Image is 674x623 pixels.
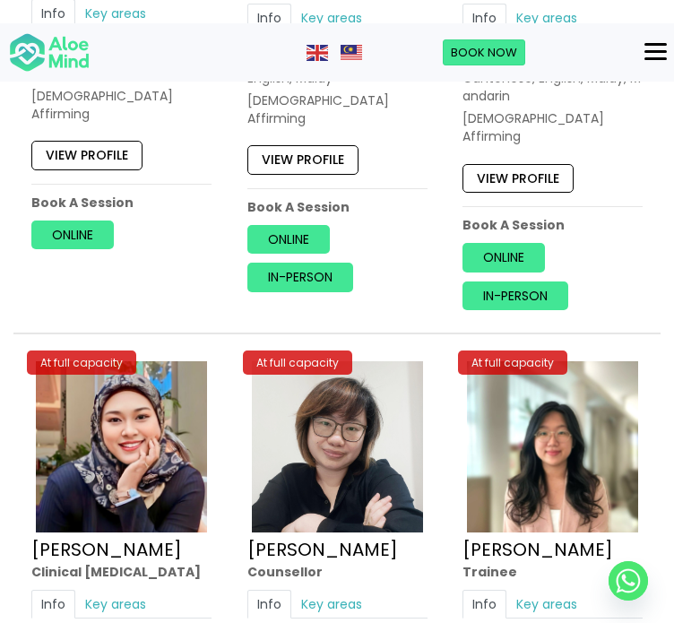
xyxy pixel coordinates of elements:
[247,590,291,619] a: Info
[9,32,90,74] img: Aloe mind Logo
[307,43,330,61] a: English
[247,68,428,86] p: English, Malay
[31,590,75,619] a: Info
[31,86,212,123] div: [DEMOGRAPHIC_DATA] Affirming
[462,243,545,272] a: Online
[462,562,643,580] div: Trainee
[247,4,291,32] a: Info
[31,536,182,561] a: [PERSON_NAME]
[31,562,212,580] div: Clinical [MEDICAL_DATA]
[247,536,398,561] a: [PERSON_NAME]
[462,109,643,146] div: [DEMOGRAPHIC_DATA] Affirming
[252,361,423,532] img: Yvonne crop Aloe Mind
[243,350,352,375] div: At full capacity
[462,68,643,105] p: Cantonese, English, Malay, Mandarin
[341,45,362,61] img: ms
[443,39,525,66] a: Book Now
[291,4,372,32] a: Key areas
[341,43,364,61] a: Malay
[247,562,428,580] div: Counsellor
[451,44,517,61] span: Book Now
[462,4,506,32] a: Info
[247,145,359,174] a: View profile
[506,4,587,32] a: Key areas
[247,91,428,128] div: [DEMOGRAPHIC_DATA] Affirming
[609,561,648,601] a: Whatsapp
[31,64,212,82] p: English
[458,350,567,375] div: At full capacity
[291,590,372,619] a: Key areas
[506,590,587,619] a: Key areas
[462,163,574,192] a: View profile
[75,590,156,619] a: Key areas
[31,221,114,249] a: Online
[31,141,143,169] a: View profile
[27,350,136,375] div: At full capacity
[307,45,328,61] img: en
[36,361,207,532] img: Yasmin Clinical Psychologist
[462,590,506,619] a: Info
[467,361,638,532] img: Zi Xuan Trainee Aloe Mind
[637,37,674,67] button: Menu
[462,536,613,561] a: [PERSON_NAME]
[31,193,212,211] p: Book A Session
[247,225,330,254] a: Online
[247,263,353,291] a: In-person
[462,216,643,234] p: Book A Session
[462,281,568,309] a: In-person
[247,197,428,215] p: Book A Session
